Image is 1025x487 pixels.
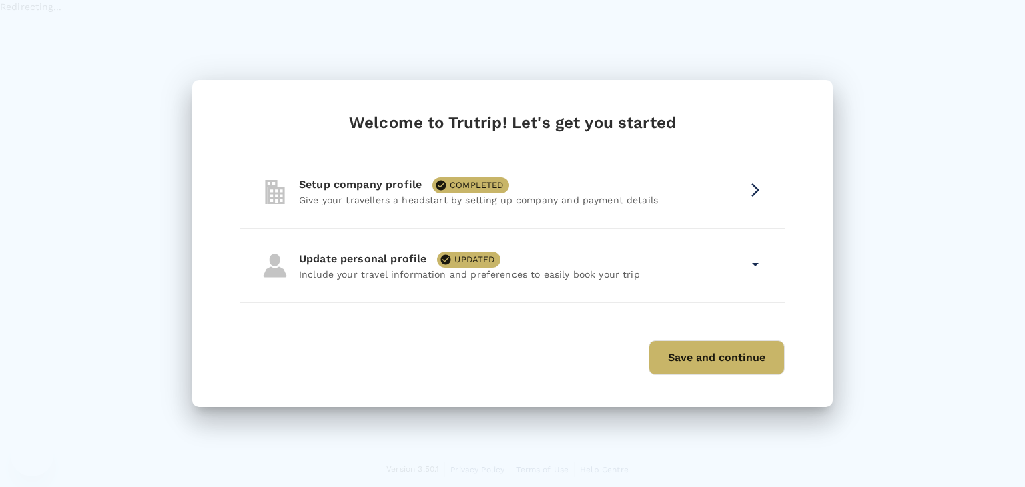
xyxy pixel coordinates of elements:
button: Save and continue [649,340,785,375]
span: Setup company profile [299,178,432,191]
div: Welcome to Trutrip! Let's get you started [240,112,785,133]
p: Give your travellers a headstart by setting up company and payment details [299,193,742,207]
img: company-profile [262,179,288,205]
p: Include your travel information and preferences to easily book your trip [299,268,742,281]
span: UPDATED [449,253,500,266]
div: company-profileSetup company profileCOMPLETEDGive your travellers a headstart by setting up compa... [240,155,785,228]
span: COMPLETED [444,179,508,192]
span: Update personal profile [299,252,437,265]
img: personal-profile [262,252,288,279]
div: personal-profileUpdate personal profileUPDATEDInclude your travel information and preferences to ... [240,229,785,302]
